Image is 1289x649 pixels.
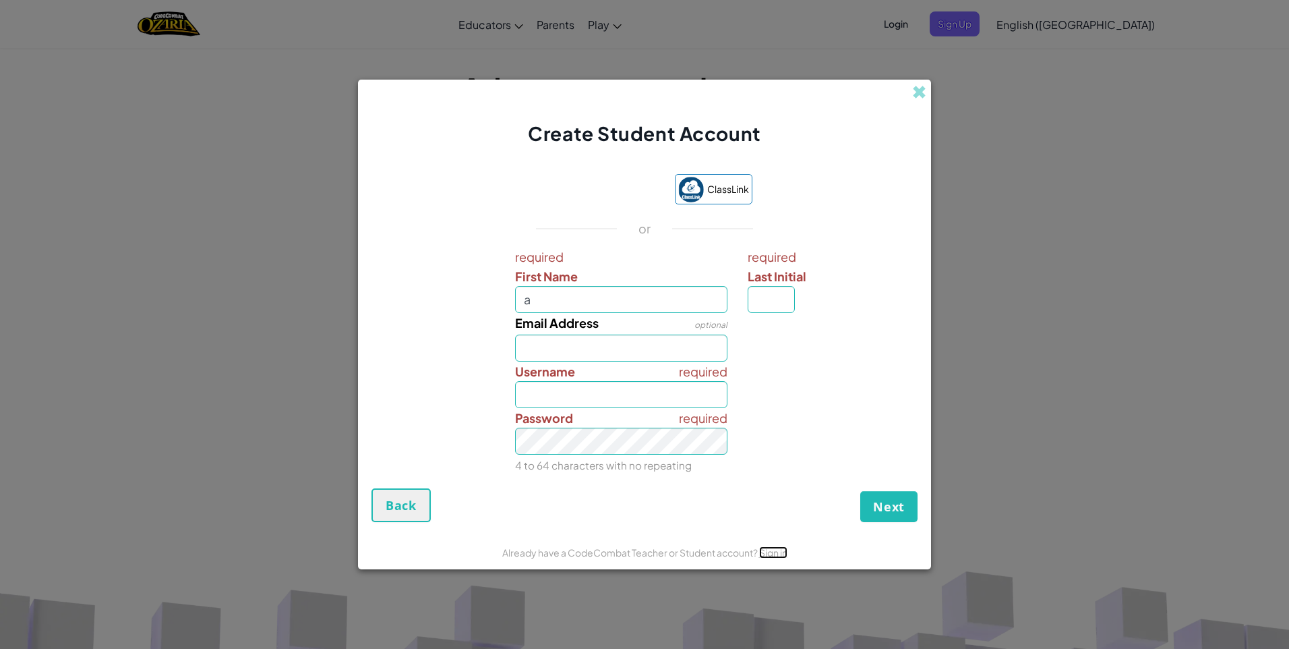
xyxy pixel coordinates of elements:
a: Sign in [759,546,787,559]
span: required [679,408,727,428]
span: optional [694,320,727,330]
span: Password [515,410,573,426]
span: ClassLink [707,179,749,199]
span: Email Address [515,315,599,331]
span: Username [515,364,575,379]
span: Next [873,499,905,515]
span: Last Initial [748,269,806,284]
small: 4 to 64 characters with no repeating [515,459,692,472]
span: required [748,247,914,266]
span: Create Student Account [528,121,760,145]
span: Back [386,497,417,513]
span: required [679,362,727,381]
iframe: Sign in with Google Button [531,176,668,206]
button: Back [371,488,431,522]
span: First Name [515,269,578,284]
span: Already have a CodeCombat Teacher or Student account? [502,546,759,559]
span: required [515,247,728,266]
img: classlink-logo-small.png [678,177,704,202]
p: or [638,221,651,237]
button: Next [860,491,918,522]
